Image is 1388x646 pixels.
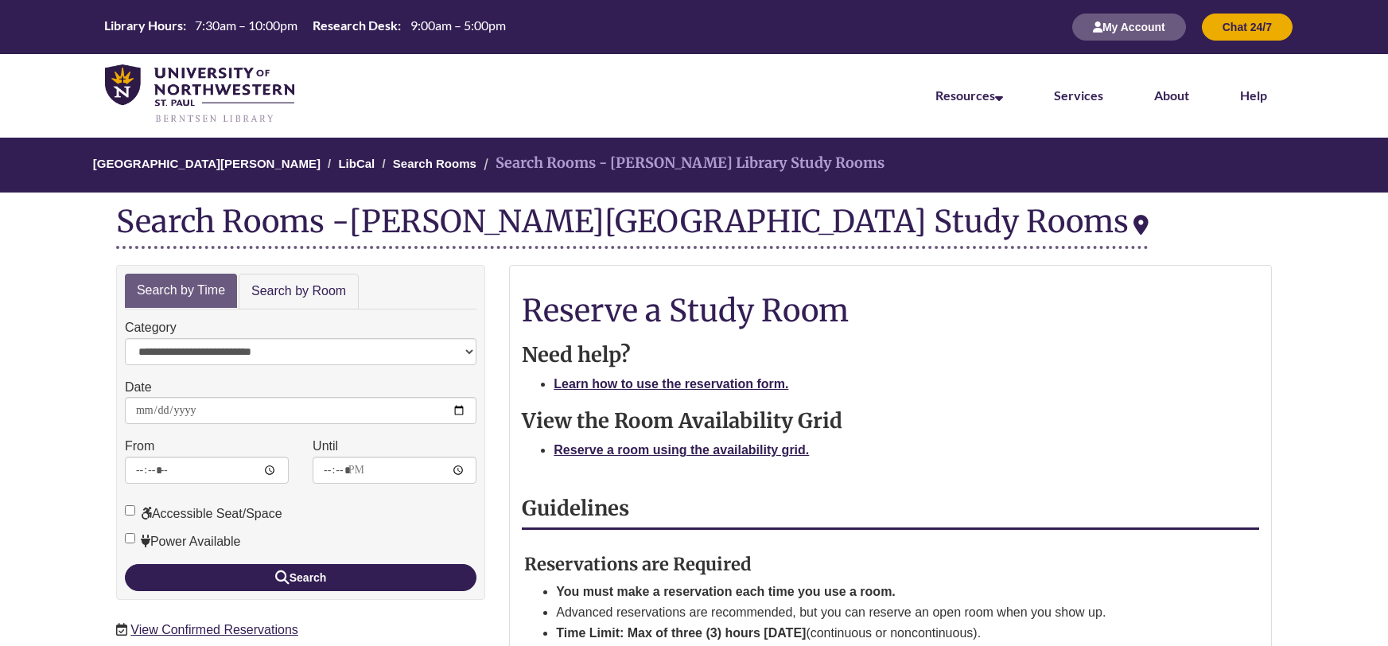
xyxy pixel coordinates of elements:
[935,88,1003,103] a: Resources
[1202,14,1293,41] button: Chat 24/7
[125,564,476,591] button: Search
[1054,88,1103,103] a: Services
[98,17,511,37] a: Hours Today
[116,138,1272,193] nav: Breadcrumb
[98,17,511,36] table: Hours Today
[393,157,476,170] a: Search Rooms
[93,157,321,170] a: [GEOGRAPHIC_DATA][PERSON_NAME]
[125,274,237,308] a: Search by Time
[554,443,809,457] a: Reserve a room using the availability grid.
[1202,20,1293,33] a: Chat 24/7
[349,202,1149,240] div: [PERSON_NAME][GEOGRAPHIC_DATA] Study Rooms
[125,317,177,338] label: Category
[98,17,189,34] th: Library Hours:
[556,602,1221,623] li: Advanced reservations are recommended, but you can reserve an open room when you show up.
[105,64,294,124] img: UNWSP Library Logo
[1072,14,1186,41] button: My Account
[1154,88,1189,103] a: About
[522,342,631,368] strong: Need help?
[410,18,506,33] span: 9:00am – 5:00pm
[554,377,788,391] a: Learn how to use the reservation form.
[556,585,896,598] strong: You must make a reservation each time you use a room.
[125,436,154,457] label: From
[125,504,282,524] label: Accessible Seat/Space
[522,496,629,521] strong: Guidelines
[239,274,359,309] a: Search by Room
[524,553,752,575] strong: Reservations are Required
[338,157,375,170] a: LibCal
[116,204,1149,249] div: Search Rooms -
[313,436,338,457] label: Until
[195,18,297,33] span: 7:30am – 10:00pm
[556,626,806,640] strong: Time Limit: Max of three (3) hours [DATE]
[130,623,297,636] a: View Confirmed Reservations
[480,152,885,175] li: Search Rooms - [PERSON_NAME] Library Study Rooms
[125,531,241,552] label: Power Available
[1240,88,1267,103] a: Help
[522,408,842,434] strong: View the Room Availability Grid
[125,533,135,543] input: Power Available
[1072,20,1186,33] a: My Account
[522,294,1259,327] h1: Reserve a Study Room
[125,505,135,516] input: Accessible Seat/Space
[306,17,403,34] th: Research Desk:
[125,377,152,398] label: Date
